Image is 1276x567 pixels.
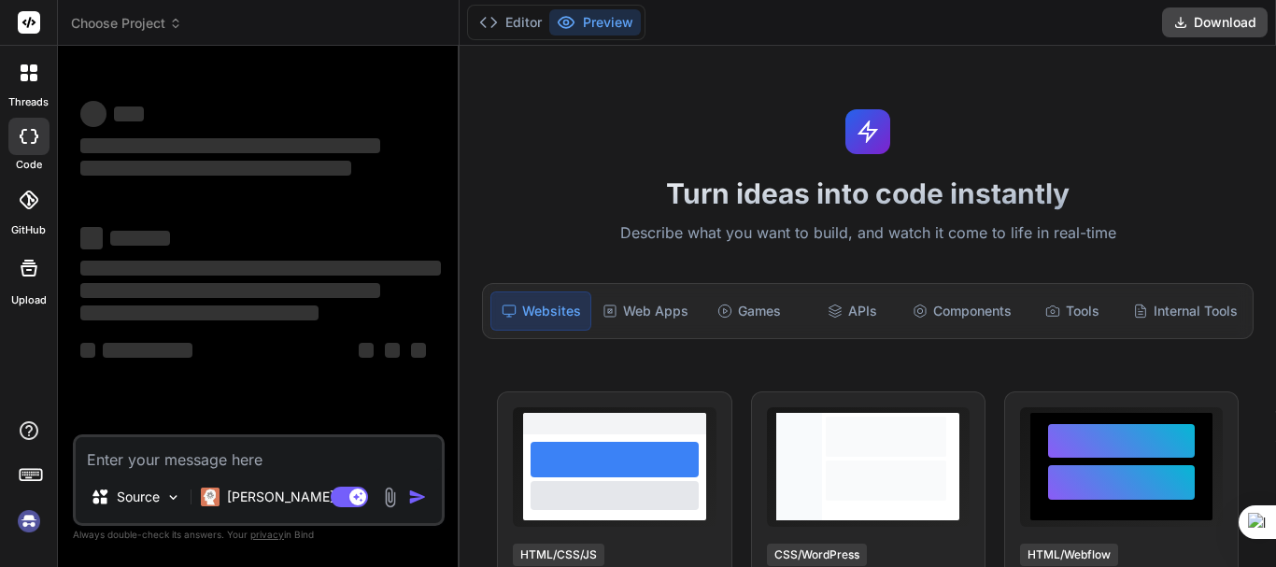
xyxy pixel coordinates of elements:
[80,343,95,358] span: ‌
[408,488,427,506] img: icon
[411,343,426,358] span: ‌
[117,488,160,506] p: Source
[471,177,1265,210] h1: Turn ideas into code instantly
[1020,544,1118,566] div: HTML/Webflow
[700,291,799,331] div: Games
[110,231,170,246] span: ‌
[103,343,192,358] span: ‌
[16,157,42,173] label: code
[905,291,1019,331] div: Components
[1126,291,1245,331] div: Internal Tools
[201,488,220,506] img: Claude 4 Sonnet
[11,222,46,238] label: GitHub
[114,106,144,121] span: ‌
[471,221,1265,246] p: Describe what you want to build, and watch it come to life in real-time
[595,291,696,331] div: Web Apps
[1162,7,1268,37] button: Download
[227,488,366,506] p: [PERSON_NAME] 4 S..
[80,283,380,298] span: ‌
[73,526,445,544] p: Always double-check its answers. Your in Bind
[8,94,49,110] label: threads
[80,138,380,153] span: ‌
[379,487,401,508] img: attachment
[1023,291,1122,331] div: Tools
[165,489,181,505] img: Pick Models
[490,291,591,331] div: Websites
[80,227,103,249] span: ‌
[549,9,641,35] button: Preview
[80,261,441,276] span: ‌
[80,305,319,320] span: ‌
[250,529,284,540] span: privacy
[767,544,867,566] div: CSS/WordPress
[80,101,106,127] span: ‌
[80,161,351,176] span: ‌
[359,343,374,358] span: ‌
[11,292,47,308] label: Upload
[385,343,400,358] span: ‌
[472,9,549,35] button: Editor
[13,505,45,537] img: signin
[71,14,182,33] span: Choose Project
[513,544,604,566] div: HTML/CSS/JS
[802,291,901,331] div: APIs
